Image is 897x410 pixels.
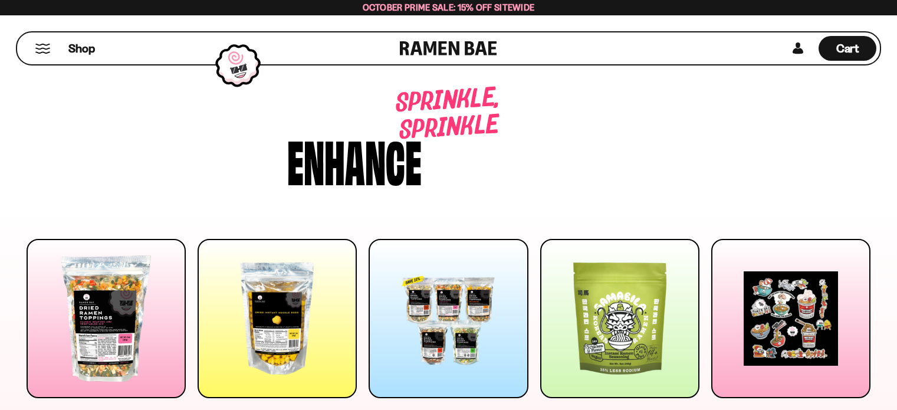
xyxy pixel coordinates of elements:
[363,2,535,13] span: October Prime Sale: 15% off Sitewide
[68,41,95,57] span: Shop
[836,41,859,55] span: Cart
[287,132,422,188] div: Enhance
[68,36,95,61] a: Shop
[35,44,51,54] button: Mobile Menu Trigger
[819,32,876,64] div: Cart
